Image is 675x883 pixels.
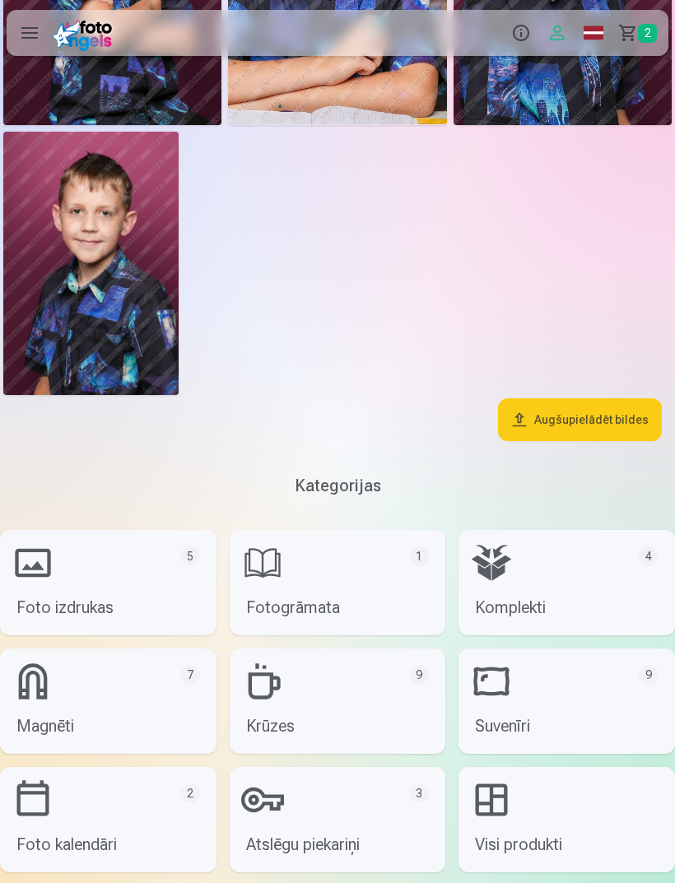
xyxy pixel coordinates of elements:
[230,767,446,872] a: Atslēgu piekariņi3
[459,767,675,872] a: Visi produkti
[575,10,612,56] a: Global
[409,546,429,566] div: 1
[503,10,539,56] button: Info
[409,783,429,803] div: 3
[409,665,429,685] div: 9
[180,665,200,685] div: 7
[230,648,446,754] a: Krūzes9
[180,783,200,803] div: 2
[459,530,675,635] a: Komplekti4
[639,546,659,566] div: 4
[638,24,657,43] span: 2
[53,15,118,51] img: /fa1
[498,398,662,441] button: Augšupielādēt bildes
[612,10,668,56] a: Grozs2
[539,10,575,56] button: Profils
[180,546,200,566] div: 5
[459,648,675,754] a: Suvenīri9
[639,665,659,685] div: 9
[230,530,446,635] a: Fotogrāmata1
